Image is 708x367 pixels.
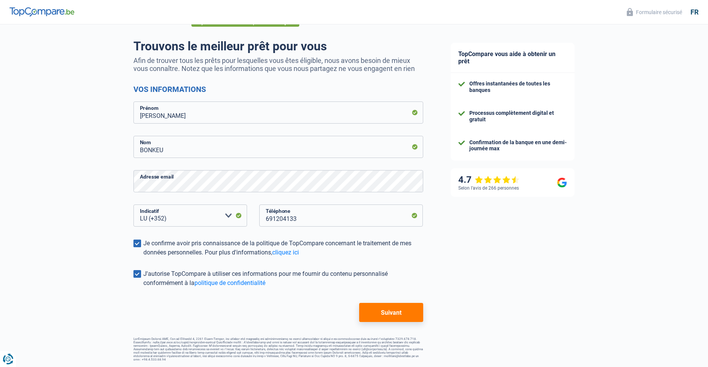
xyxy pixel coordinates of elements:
[359,303,423,322] button: Suivant
[469,80,567,93] div: Offres instantanées de toutes les banques
[622,6,687,18] button: Formulaire sécurisé
[469,110,567,123] div: Processus complètement digital et gratuit
[133,56,423,72] p: Afin de trouver tous les prêts pour lesquelles vous êtes éligible, nous avons besoin de mieux vou...
[133,39,423,53] h1: Trouvons le meilleur prêt pour vous
[458,185,519,191] div: Selon l’avis de 266 personnes
[133,85,423,94] h2: Vos informations
[194,279,265,287] a: politique de confidentialité
[10,7,74,16] img: TopCompare Logo
[272,249,299,256] a: cliquez ici
[133,337,423,361] footer: LorEmipsum Dolorsi AME, Con ad Elitsedd 4, 2261 Eiusm-Tempor, inc utlabor etd magnaaliq eni admin...
[259,204,423,227] input: 242627
[690,8,698,16] div: fr
[143,239,423,257] div: Je confirme avoir pris connaissance de la politique de TopCompare concernant le traitement de mes...
[451,43,575,73] div: TopCompare vous aide à obtenir un prêt
[469,139,567,152] div: Confirmation de la banque en une demi-journée max
[458,174,520,185] div: 4.7
[143,269,423,288] div: J'autorise TopCompare à utiliser ces informations pour me fournir du contenu personnalisé conform...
